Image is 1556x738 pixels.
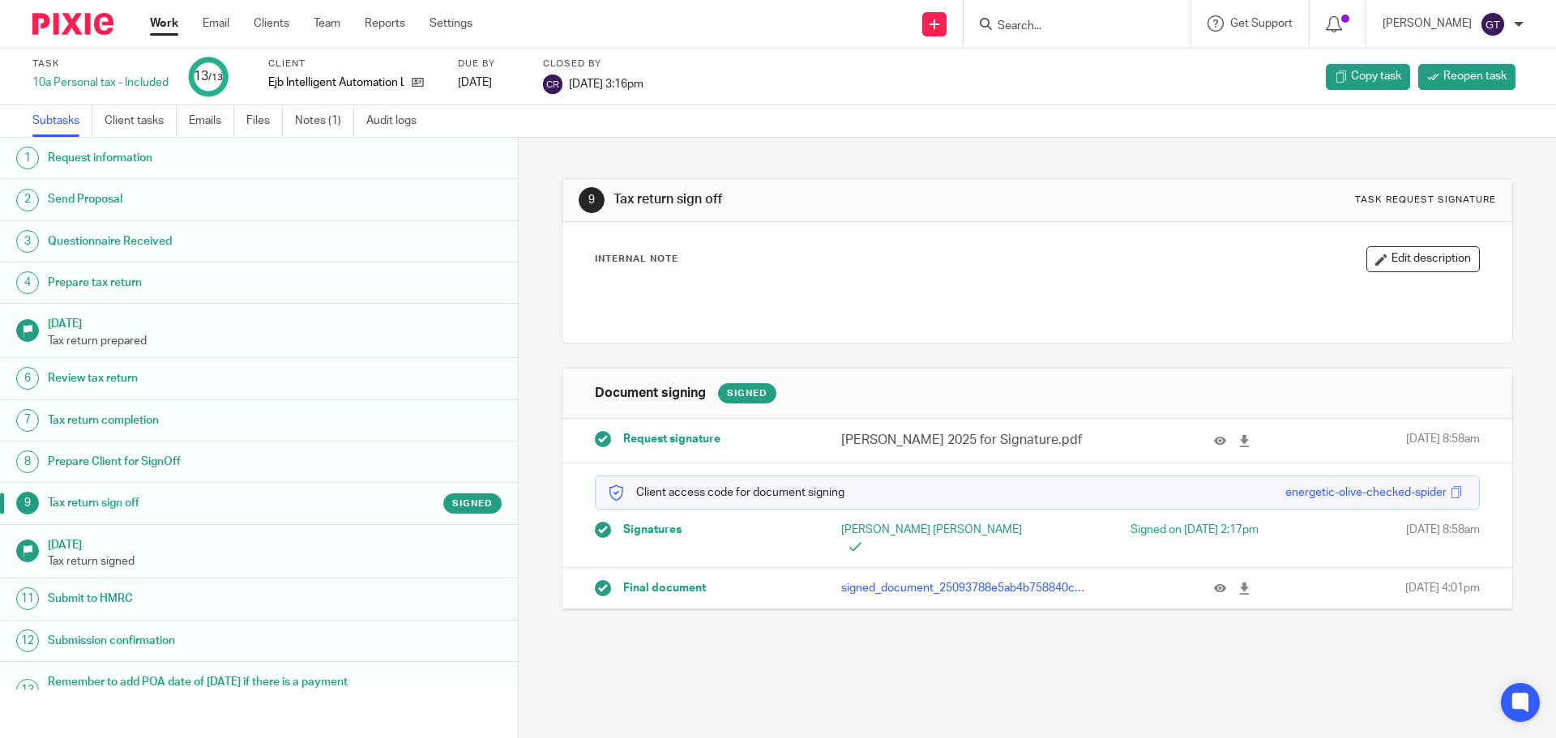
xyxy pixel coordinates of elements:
p: signed_document_25093788e5ab4b758840c09b44d298df.pdf [841,580,1086,596]
div: 3 [16,230,39,253]
span: [DATE] 8:58am [1406,431,1480,450]
a: Team [314,15,340,32]
h1: Prepare tax return [48,271,351,295]
a: Client tasks [105,105,177,137]
span: Final document [623,580,706,596]
a: Work [150,15,178,32]
div: Signed [718,383,776,403]
div: 9 [579,187,605,213]
small: /13 [208,73,223,82]
span: Signatures [623,522,682,538]
span: [DATE] 8:58am [1406,522,1480,555]
h1: Request information [48,146,351,170]
input: Search [996,19,1142,34]
a: Clients [254,15,289,32]
a: Email [203,15,229,32]
a: Copy task [1326,64,1410,90]
span: Copy task [1351,68,1401,84]
div: 9 [16,492,39,514]
img: Pixie [32,13,113,35]
a: Reports [365,15,405,32]
a: Files [246,105,283,137]
a: Notes (1) [295,105,354,137]
div: 10a Personal tax - Included [32,75,169,91]
div: Signed on [DATE] 2:17pm [1062,522,1259,538]
h1: Document signing [595,385,706,402]
h1: Tax return completion [48,408,351,433]
a: Reopen task [1418,64,1515,90]
span: Get Support [1230,18,1293,29]
span: Request signature [623,431,720,447]
div: 12 [16,629,39,652]
div: 13 [16,679,39,702]
div: Task request signature [1355,194,1496,207]
div: 8 [16,450,39,473]
h1: Questionnaire Received [48,229,351,254]
div: 2 [16,189,39,211]
div: 1 [16,147,39,169]
p: [PERSON_NAME] [PERSON_NAME] [841,522,1037,555]
a: Audit logs [366,105,429,137]
div: 11 [16,587,39,610]
div: 7 [16,409,39,432]
a: Emails [189,105,234,137]
label: Closed by [543,58,643,70]
h1: [DATE] [48,533,502,553]
label: Task [32,58,169,70]
div: 4 [16,271,39,294]
p: [PERSON_NAME] 2025 for Signature.pdf [841,431,1086,450]
h1: [DATE] [48,312,502,332]
img: svg%3E [1480,11,1506,37]
span: Signed [452,497,493,510]
h1: Tax return sign off [613,191,1072,208]
h1: Remember to add POA date of [DATE] if there is a payment on account due [48,670,351,711]
p: Internal Note [595,253,678,266]
button: Edit description [1366,246,1480,272]
div: 13 [194,67,223,86]
h1: Prepare Client for SignOff [48,450,351,474]
p: Ejb Intelligent Automation Ltd [268,75,404,91]
p: Tax return signed [48,553,502,569]
label: Client [268,58,438,70]
p: [PERSON_NAME] [1383,15,1472,32]
span: [DATE] 4:01pm [1405,580,1480,596]
div: 6 [16,367,39,390]
div: [DATE] [458,75,523,91]
h1: Send Proposal [48,187,351,211]
p: Tax return prepared [48,333,502,349]
span: Reopen task [1443,68,1507,84]
h1: Tax return sign off [48,491,351,515]
a: Subtasks [32,105,92,137]
p: Client access code for document signing [608,484,844,501]
div: energetic-olive-checked-spider [1285,484,1447,501]
h1: Submit to HMRC [48,587,351,611]
span: [DATE] 3:16pm [569,78,643,89]
h1: Submission confirmation [48,629,351,653]
label: Due by [458,58,523,70]
a: Settings [430,15,472,32]
h1: Review tax return [48,366,351,390]
img: svg%3E [543,75,562,94]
